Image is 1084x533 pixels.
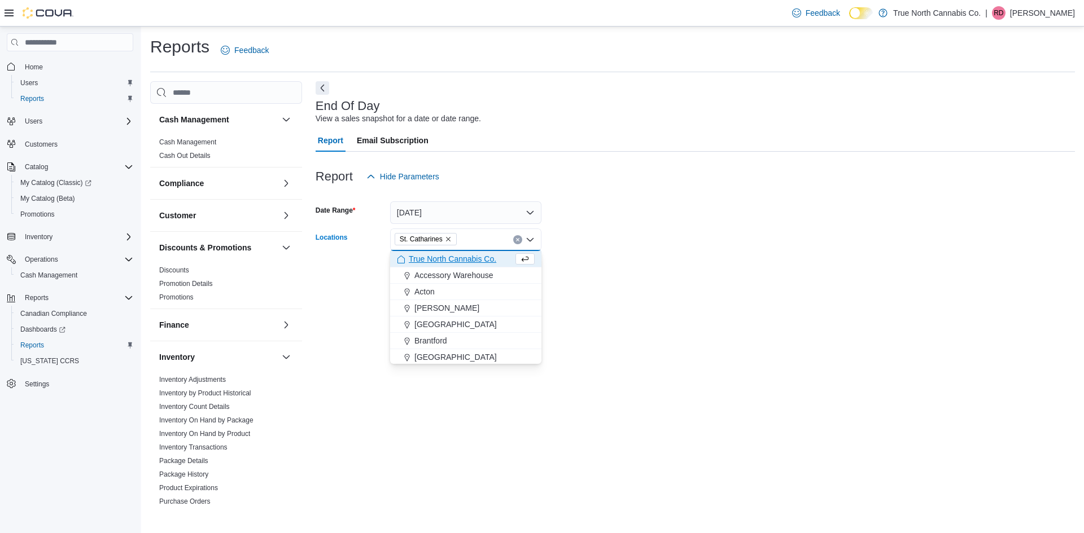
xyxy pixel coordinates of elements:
[279,350,293,364] button: Inventory
[23,7,73,19] img: Cova
[414,351,497,363] span: [GEOGRAPHIC_DATA]
[20,178,91,187] span: My Catalog (Classic)
[20,253,133,266] span: Operations
[159,279,213,288] span: Promotion Details
[414,286,435,297] span: Acton
[159,443,228,451] a: Inventory Transactions
[20,271,77,280] span: Cash Management
[849,19,850,20] span: Dark Mode
[159,293,194,302] span: Promotions
[159,210,277,221] button: Customer
[279,113,293,126] button: Cash Management
[20,94,44,103] span: Reports
[7,54,133,421] nav: Complex example
[2,113,138,129] button: Users
[11,337,138,353] button: Reports
[11,91,138,107] button: Reports
[20,325,65,334] span: Dashboards
[16,92,133,105] span: Reports
[1010,6,1075,20] p: [PERSON_NAME]
[159,242,251,253] h3: Discounts & Promotions
[279,241,293,254] button: Discounts & Promotions
[445,236,452,243] button: Remove St. Catharines from selection in this group
[20,160,53,174] button: Catalog
[16,176,133,190] span: My Catalog (Classic)
[16,192,133,205] span: My Catalog (Beta)
[11,353,138,369] button: [US_STATE] CCRS
[279,209,293,222] button: Customer
[159,242,277,253] button: Discounts & Promotions
[16,268,82,282] a: Cash Management
[2,136,138,152] button: Customers
[414,270,493,281] span: Accessory Warehouse
[159,429,250,438] span: Inventory On Hand by Product
[159,319,277,331] button: Finance
[20,356,79,365] span: [US_STATE] CCRS
[318,129,343,152] span: Report
[25,140,58,149] span: Customers
[395,233,457,245] span: St. Catharines
[985,6,987,20] p: |
[25,380,49,389] span: Settings
[20,60,47,74] a: Home
[316,81,329,95] button: Next
[16,307,91,320] a: Canadian Compliance
[390,349,541,365] button: [GEOGRAPHIC_DATA]
[20,291,53,305] button: Reports
[20,210,55,219] span: Promotions
[159,375,226,384] span: Inventory Adjustments
[25,293,49,302] span: Reports
[20,194,75,203] span: My Catalog (Beta)
[20,230,133,244] span: Inventory
[159,319,189,331] h3: Finance
[316,99,380,113] h3: End Of Day
[150,36,209,58] h1: Reports
[2,376,138,392] button: Settings
[25,117,42,126] span: Users
[25,232,53,241] span: Inventory
[11,75,138,91] button: Users
[159,389,251,397] a: Inventory by Product Historical
[806,7,840,19] span: Feedback
[20,59,133,73] span: Home
[11,175,138,191] a: My Catalog (Classic)
[159,443,228,452] span: Inventory Transactions
[159,210,196,221] h3: Customer
[316,113,481,125] div: View a sales snapshot for a date or date range.
[159,416,253,424] a: Inventory On Hand by Package
[20,253,63,266] button: Operations
[11,306,138,321] button: Canadian Compliance
[994,6,1003,20] span: RD
[390,251,541,267] button: True North Cannabis Co.
[16,323,70,336] a: Dashboards
[16,208,133,221] span: Promotions
[380,171,439,182] span: Hide Parameters
[400,234,443,245] span: St. Catharines
[159,266,189,275] span: Discounts
[159,497,211,505] a: Purchase Orders
[216,39,273,61] a: Feedback
[362,165,444,188] button: Hide Parameters
[150,263,302,309] div: Discounts & Promotions
[20,78,38,87] span: Users
[150,135,302,167] div: Cash Management
[20,230,57,244] button: Inventory
[16,192,80,205] a: My Catalog (Beta)
[414,319,497,330] span: [GEOGRAPHIC_DATA]
[390,300,541,316] button: [PERSON_NAME]
[20,291,133,305] span: Reports
[390,333,541,349] button: Brantford
[16,354,84,368] a: [US_STATE] CCRS
[25,255,58,264] span: Operations
[20,138,62,151] a: Customers
[2,229,138,245] button: Inventory
[414,302,479,314] span: [PERSON_NAME]
[25,63,43,72] span: Home
[159,351,277,363] button: Inventory
[16,323,133,336] span: Dashboards
[159,470,208,479] span: Package History
[159,497,211,506] span: Purchase Orders
[159,266,189,274] a: Discounts
[159,280,213,288] a: Promotion Details
[159,402,230,411] span: Inventory Count Details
